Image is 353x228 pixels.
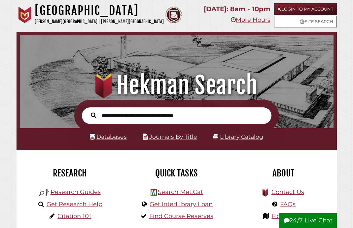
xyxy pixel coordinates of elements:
a: Site Search [274,16,337,27]
a: Research Guides [51,188,101,196]
h2: Research [21,168,118,179]
a: Login to My Account [274,3,337,15]
img: Hekman Library Logo [39,188,49,198]
a: Library Catalog [220,133,263,140]
img: Calvin Theological Seminary [165,7,182,23]
button: Search [88,111,99,119]
h2: Quick Tasks [128,168,225,179]
a: Contact Us [271,188,304,196]
a: Citation 101 [57,212,91,220]
a: Get InterLibrary Loan [150,201,213,208]
img: Calvin University [17,7,33,23]
h1: Hekman Search [25,71,328,100]
a: Databases [90,133,127,140]
a: Journals By Title [149,133,197,140]
h1: [GEOGRAPHIC_DATA] [35,3,164,18]
img: Hekman Library Logo [151,189,157,196]
p: [PERSON_NAME][GEOGRAPHIC_DATA] | [PERSON_NAME][GEOGRAPHIC_DATA] [35,18,164,25]
a: FAQs [280,201,296,208]
a: Search MeLCat [158,188,203,196]
a: Get Research Help [47,201,102,208]
a: Floor Maps [271,212,304,220]
h2: About [235,168,332,179]
p: [DATE]: 8am - 10pm [204,3,270,15]
a: Find Course Reserves [149,212,213,220]
i: Search [91,112,96,118]
a: More Hours [231,16,270,23]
